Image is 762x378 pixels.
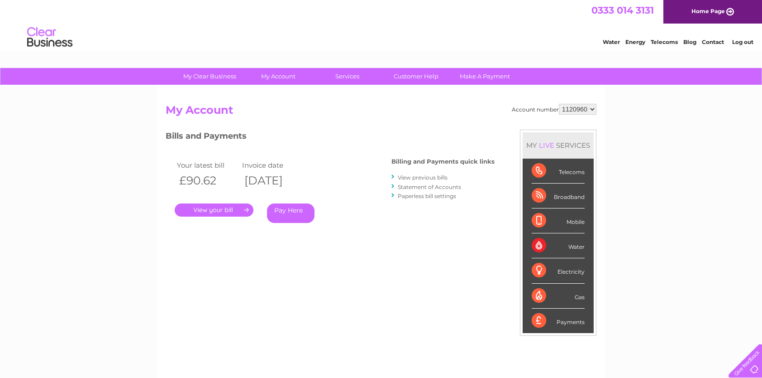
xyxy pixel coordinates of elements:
a: Pay Here [267,204,314,223]
div: MY SERVICES [523,132,594,158]
div: Gas [532,284,585,309]
h3: Bills and Payments [166,130,495,145]
a: Telecoms [651,39,678,45]
a: Water [603,39,620,45]
div: Mobile [532,208,585,233]
a: Make A Payment [448,68,522,85]
div: Clear Business is a trading name of Verastar Limited (registered in [GEOGRAPHIC_DATA] No. 3667643... [168,5,595,44]
div: Telecoms [532,159,585,184]
div: Payments [532,309,585,333]
td: Your latest bill [175,159,240,171]
div: LIVE [537,141,556,150]
div: Broadband [532,184,585,208]
a: Log out [732,39,753,45]
div: Electricity [532,258,585,283]
td: Invoice date [240,159,305,171]
a: Statement of Accounts [398,184,461,190]
a: Services [310,68,385,85]
th: [DATE] [240,171,305,190]
a: My Clear Business [172,68,247,85]
a: Paperless bill settings [398,193,456,199]
a: Customer Help [379,68,453,85]
a: My Account [241,68,316,85]
h2: My Account [166,104,596,121]
a: Contact [702,39,724,45]
a: View previous bills [398,174,448,181]
h4: Billing and Payments quick links [391,158,495,165]
th: £90.62 [175,171,240,190]
a: 0333 014 3131 [591,5,654,16]
img: logo.png [27,24,73,51]
div: Water [532,233,585,258]
a: Blog [683,39,696,45]
div: Account number [512,104,596,115]
a: . [175,204,253,217]
a: Energy [625,39,645,45]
